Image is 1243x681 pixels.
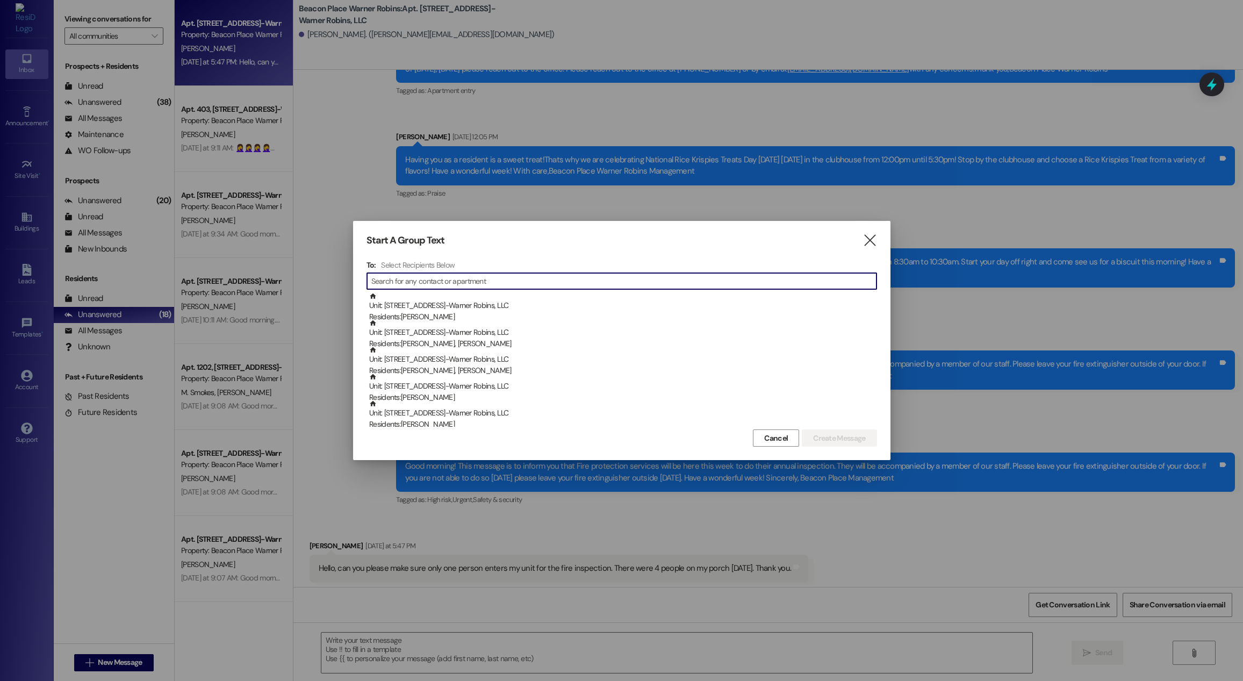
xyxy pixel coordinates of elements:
[367,373,877,400] div: Unit: [STREET_ADDRESS]-Warner Robins, LLCResidents:[PERSON_NAME]
[381,260,455,270] h4: Select Recipients Below
[813,433,865,444] span: Create Message
[367,292,877,319] div: Unit: [STREET_ADDRESS]-Warner Robins, LLCResidents:[PERSON_NAME]
[367,234,445,247] h3: Start A Group Text
[369,400,877,431] div: Unit: [STREET_ADDRESS]-Warner Robins, LLC
[367,319,877,346] div: Unit: [STREET_ADDRESS]-Warner Robins, LLCResidents:[PERSON_NAME], [PERSON_NAME]
[369,392,877,403] div: Residents: [PERSON_NAME]
[369,338,877,349] div: Residents: [PERSON_NAME], [PERSON_NAME]
[369,346,877,377] div: Unit: [STREET_ADDRESS]-Warner Robins, LLC
[802,429,876,447] button: Create Message
[863,235,877,246] i: 
[764,433,788,444] span: Cancel
[371,274,876,289] input: Search for any contact or apartment
[369,319,877,350] div: Unit: [STREET_ADDRESS]-Warner Robins, LLC
[369,292,877,323] div: Unit: [STREET_ADDRESS]-Warner Robins, LLC
[367,260,376,270] h3: To:
[369,419,877,430] div: Residents: [PERSON_NAME]
[367,346,877,373] div: Unit: [STREET_ADDRESS]-Warner Robins, LLCResidents:[PERSON_NAME], [PERSON_NAME]
[369,373,877,404] div: Unit: [STREET_ADDRESS]-Warner Robins, LLC
[753,429,799,447] button: Cancel
[369,365,877,376] div: Residents: [PERSON_NAME], [PERSON_NAME]
[369,311,877,322] div: Residents: [PERSON_NAME]
[367,400,877,427] div: Unit: [STREET_ADDRESS]-Warner Robins, LLCResidents:[PERSON_NAME]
